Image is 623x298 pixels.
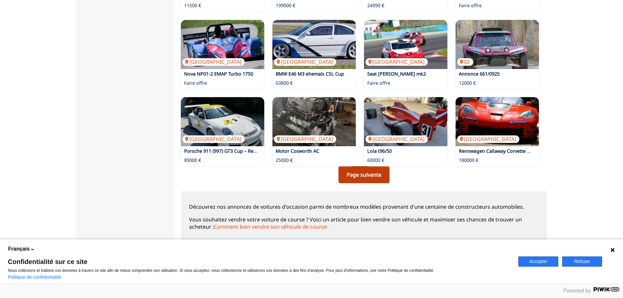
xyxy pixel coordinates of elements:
a: Comment bien vendre son véhicule de course [214,223,327,230]
button: Accepter [518,256,558,267]
p: [GEOGRAPHIC_DATA] [274,135,336,143]
button: Refuser [562,256,602,267]
p: 60000 € [367,157,384,164]
p: [GEOGRAPHIC_DATA] [457,135,519,143]
a: Nova NP01-2 EMAP Turbo 1750 [184,71,253,77]
p: [GEOGRAPHIC_DATA] [182,58,245,65]
a: Seat [PERSON_NAME] mk2 [367,71,426,77]
a: Porsche 911 (997) GT3 Cup – Rennsport mit Wagenpass [184,148,306,154]
p: [GEOGRAPHIC_DATA] [274,58,336,65]
a: Motor Cosworth AC [276,148,319,154]
span: Confidentialité sur ce site [8,258,511,265]
span: Français [8,245,30,253]
a: Motor Cosworth AC[GEOGRAPHIC_DATA] [272,97,356,146]
a: Lola t96/50 [367,148,392,154]
p: 02 [457,58,473,65]
p: [GEOGRAPHIC_DATA] [366,58,428,65]
img: Seat Leon supercopa mk2 [364,20,447,69]
p: Découvrez nos annonces de voitures d'occasion parmi de nombreux modèles provenant d'une centaine ... [189,203,539,210]
a: BMW E46 M3 ehemals CSL Cup [276,71,344,77]
a: Seat Leon supercopa mk2[GEOGRAPHIC_DATA] [364,20,447,69]
img: Rennwagen Callaway Corvette C6 GT3 [456,97,539,146]
p: 12000 € [459,80,476,86]
a: Annonce 661/092502 [456,20,539,69]
p: 199000 € [276,2,295,9]
p: [GEOGRAPHIC_DATA] [182,135,245,143]
p: [GEOGRAPHIC_DATA] [366,135,428,143]
p: Faire offre [367,80,390,86]
p: 24990 € [367,2,384,9]
a: Nova NP01-2 EMAP Turbo 1750[GEOGRAPHIC_DATA] [181,20,264,69]
img: Porsche 911 (997) GT3 Cup – Rennsport mit Wagenpass [181,97,264,146]
img: Lola t96/50 [364,97,447,146]
img: Annonce 661/0925 [456,20,539,69]
p: Faire offre [184,80,207,86]
span: Powered by [563,288,591,293]
a: Page suivante [338,166,389,183]
p: 63800 € [276,80,293,86]
p: Vous souhaitez vendre votre voiture de course ? Voici un article pour bien vendre son véhicule et... [189,216,539,231]
a: BMW E46 M3 ehemals CSL Cup[GEOGRAPHIC_DATA] [272,20,356,69]
p: 89000 € [184,157,201,164]
p: Faire offre [459,2,482,9]
a: Lola t96/50[GEOGRAPHIC_DATA] [364,97,447,146]
a: Annonce 661/0925 [459,71,500,77]
p: 25000 € [276,157,293,164]
a: Rennwagen Callaway Corvette C6 GT3[GEOGRAPHIC_DATA] [456,97,539,146]
p: Nous collectons et traitons vos données à travers ce site afin de mieux comprendre son utilisatio... [8,268,511,273]
a: Politique de confidentialité [8,274,61,280]
p: 11500 € [184,2,201,9]
img: BMW E46 M3 ehemals CSL Cup [272,20,356,69]
a: Rennwagen Callaway Corvette C6 GT3 [459,148,542,154]
p: 180000 € [459,157,478,164]
img: Nova NP01-2 EMAP Turbo 1750 [181,20,264,69]
img: Motor Cosworth AC [272,97,356,146]
a: Porsche 911 (997) GT3 Cup – Rennsport mit Wagenpass[GEOGRAPHIC_DATA] [181,97,264,146]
